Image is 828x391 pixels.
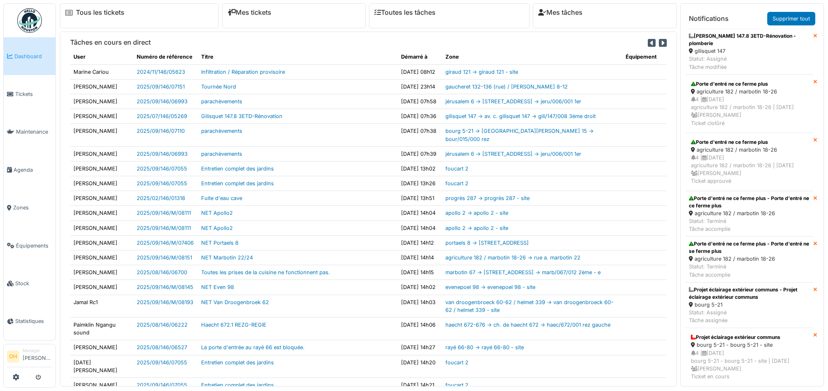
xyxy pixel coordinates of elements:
a: NET Even 98 [201,284,234,290]
div: 4 | [DATE] agriculture 182 / marbotin 18-26 | [DATE] [PERSON_NAME] Ticket clotûré [691,95,808,127]
div: Porte d'entré ne ce ferme plus - Porte d'entré ne se ferme plus [689,240,810,255]
a: Porte d'entré ne ce ferme plus agriculture 182 / marbotin 18-26 4 |[DATE]agriculture 182 / marbot... [686,75,813,133]
a: Entretien complet des jardins [201,166,274,172]
a: 2025/09/146/07055 [137,180,187,186]
a: La porte d'entrée au rayé 66 est bloquée. [201,344,305,350]
a: progrès 287 -> progrès 287 - site [445,195,530,201]
a: agriculture 182 / marbotin 18-26 -> rue a. marbotin 22 [445,255,580,261]
td: [DATE] 07h38 [398,124,442,146]
div: 4 | [DATE] agriculture 182 / marbotin 18-26 | [DATE] [PERSON_NAME] Ticket approuvé [691,154,808,185]
img: Badge_color-CXgf-gQk.svg [17,8,42,33]
a: Statistiques [4,302,55,340]
a: parachèvements [201,151,242,157]
td: Paimklin Ngangu sound [70,317,133,340]
a: bourg 5-21 -> [GEOGRAPHIC_DATA][PERSON_NAME] 15 -> bour/015/000 rez [445,128,594,142]
td: [DATE] 14h12 [398,235,442,250]
div: 4 | [DATE] bourg 5-21 - bourg 5-21 - site | [DATE] [PERSON_NAME] Ticket en cours [691,349,808,381]
h6: Notifications [689,15,729,23]
a: parachèvements [201,128,242,134]
td: [DATE] 07h58 [398,94,442,109]
a: Tournée Nord [201,84,236,90]
a: parachèvements [201,98,242,105]
a: Entretien complet des jardins [201,180,274,186]
a: 2025/09/146/06993 [137,98,188,105]
a: 2025/09/146/M/08145 [137,284,193,290]
a: 2025/02/146/01318 [137,195,185,201]
td: [PERSON_NAME] [70,280,133,295]
td: [DATE] 07h39 [398,146,442,161]
a: Toutes les tâches [374,9,436,16]
a: 2025/09/146/M/07406 [137,240,194,246]
div: gilisquet 147 [689,47,810,55]
a: Tickets [4,75,55,113]
a: NET Apollo2 [201,210,233,216]
a: Toutes les prises de la cuisine ne fonctionnent pas. [201,269,330,275]
a: Mes tâches [538,9,583,16]
div: agriculture 182 / marbotin 18-26 [691,88,808,95]
a: Haecht 672.1 REZG-REGIE [201,322,266,328]
a: Dashboard [4,37,55,75]
a: foucart 2 [445,166,468,172]
div: Porte d'entré ne ce ferme plus [691,80,808,88]
a: Entretien complet des jardins [201,382,274,388]
a: [PERSON_NAME] 147.8 3ETD-Rénovation - plomberie gilisquet 147 Statut: AssignéTâche modifiée [686,29,813,75]
a: 2025/09/146/07151 [137,84,185,90]
a: Fuite d'eau cave [201,195,242,201]
td: [DATE] 14h04 [398,221,442,235]
a: jérusalem 6 -> [STREET_ADDRESS] -> jeru/006/001 1er [445,151,581,157]
a: Porte d'entré ne ce ferme plus agriculture 182 / marbotin 18-26 4 |[DATE]agriculture 182 / marbot... [686,133,813,191]
div: Manager [23,348,52,354]
a: 2025/08/146/06700 [137,269,187,275]
h6: Tâches en cours en direct [70,39,151,46]
a: gilisquet 147 -> av. c. gilisquet 147 -> gili/147/008 3ème droit [445,113,596,119]
span: Statistiques [15,317,52,325]
div: Statut: Assigné Tâche modifiée [689,55,810,70]
td: Marine Cariou [70,64,133,79]
span: Maintenance [16,128,52,136]
a: gaucheret 132-136 (rue) / [PERSON_NAME] 8-12 [445,84,568,90]
li: OH [7,350,19,363]
td: [DATE] 14h15 [398,265,442,280]
a: 2025/09/146/07110 [137,128,185,134]
a: NET Portaels 8 [201,240,239,246]
a: Infiltration / Réparation provisoire [201,69,285,75]
a: NET Marbotin 22/24 [201,255,253,261]
a: Tous les tickets [76,9,124,16]
a: Porte d'entré ne ce ferme plus - Porte d'entré ne ce ferme plus agriculture 182 / marbotin 18-26 ... [686,191,813,237]
span: Équipements [16,242,52,250]
td: [DATE] 13h51 [398,191,442,206]
span: Tickets [15,90,52,98]
li: [PERSON_NAME] [23,348,52,365]
a: apollo 2 -> apollo 2 - site [445,225,508,231]
a: foucart 2 [445,359,468,366]
td: [PERSON_NAME] [70,250,133,265]
td: [PERSON_NAME] [70,340,133,355]
span: Agenda [14,166,52,174]
a: 2025/09/146/06993 [137,151,188,157]
td: [PERSON_NAME] [70,206,133,221]
div: Porte d'entré ne ce ferme plus - Porte d'entré ne ce ferme plus [689,195,810,209]
a: Porte d'entré ne ce ferme plus - Porte d'entré ne se ferme plus agriculture 182 / marbotin 18-26 ... [686,236,813,282]
td: [DATE] 14h14 [398,250,442,265]
td: [DATE] 14h27 [398,340,442,355]
a: Zones [4,189,55,227]
span: Stock [15,280,52,287]
a: Maintenance [4,113,55,151]
td: [PERSON_NAME] [70,124,133,146]
td: [DATE] 14h02 [398,280,442,295]
div: Projet éclairage extérieur communs [691,334,808,341]
span: translation missing: fr.shared.user [73,54,85,60]
td: [PERSON_NAME] [70,94,133,109]
a: Gilisquet 147.8 3ETD-Rénovation [201,113,282,119]
a: marbotin 67 -> [STREET_ADDRESS] -> marb/067/012 2ème - e [445,269,601,275]
span: Zones [13,204,52,211]
a: apollo 2 -> apollo 2 - site [445,210,508,216]
td: [DATE] 07h36 [398,109,442,124]
a: Équipements [4,227,55,264]
a: 2025/09/146/07055 [137,166,187,172]
td: [DATE] 14h03 [398,295,442,317]
div: bourg 5-21 [689,301,810,309]
a: 2024/11/146/05623 [137,69,185,75]
td: [DATE] 14h04 [398,206,442,221]
td: [DATE] 13h02 [398,161,442,176]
